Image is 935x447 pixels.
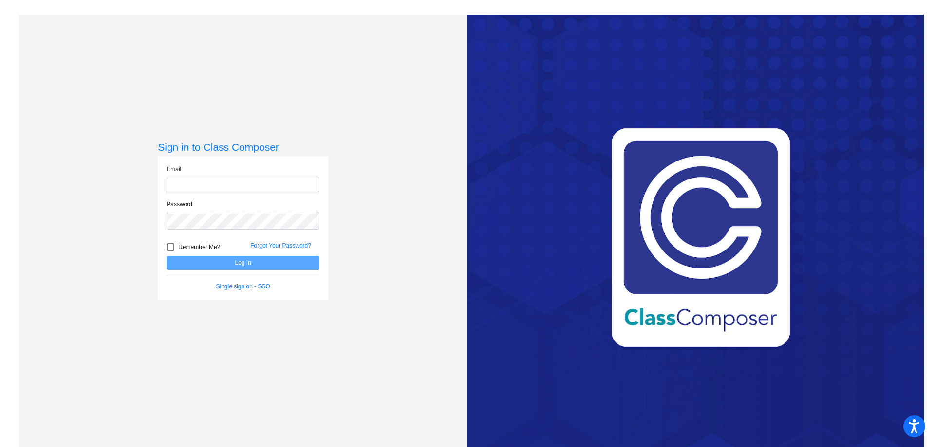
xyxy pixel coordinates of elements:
h3: Sign in to Class Composer [158,141,328,153]
span: Remember Me? [178,241,220,253]
label: Email [167,165,181,174]
a: Forgot Your Password? [250,242,311,249]
button: Log In [167,256,319,270]
label: Password [167,200,192,209]
a: Single sign on - SSO [216,283,270,290]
